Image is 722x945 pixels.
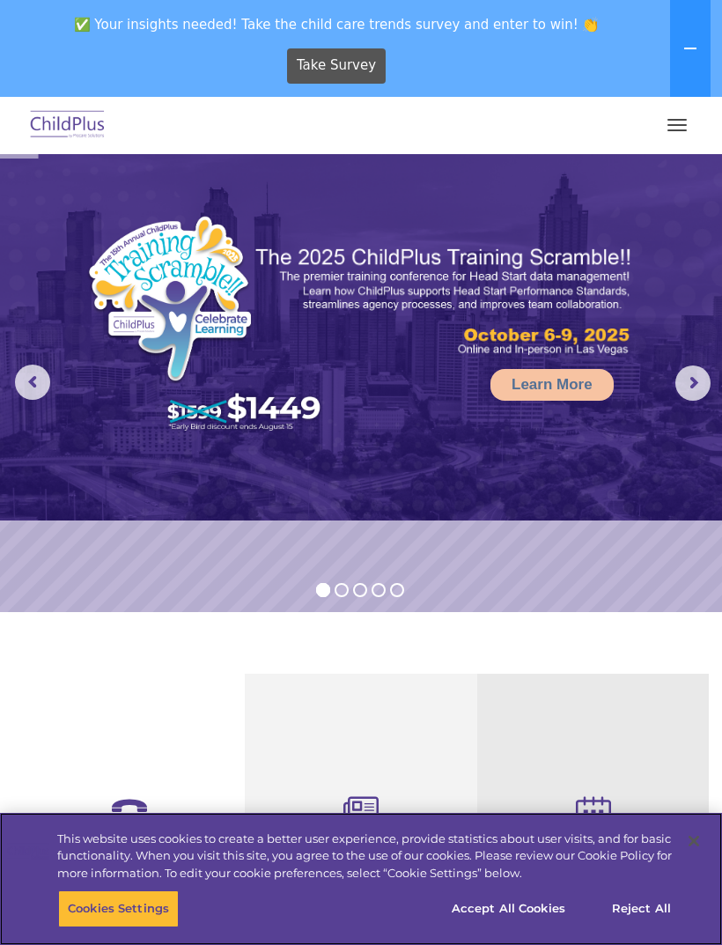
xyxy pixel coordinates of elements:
[7,7,667,41] span: ✅ Your insights needed! Take the child care trends survey and enter to win! 👏
[674,822,713,860] button: Close
[442,890,575,927] button: Accept All Cookies
[490,369,614,401] a: Learn More
[26,105,109,146] img: ChildPlus by Procare Solutions
[57,831,672,882] div: This website uses cookies to create a better user experience, provide statistics about user visit...
[287,48,387,84] a: Take Survey
[297,50,376,81] span: Take Survey
[586,890,696,927] button: Reject All
[58,890,179,927] button: Cookies Settings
